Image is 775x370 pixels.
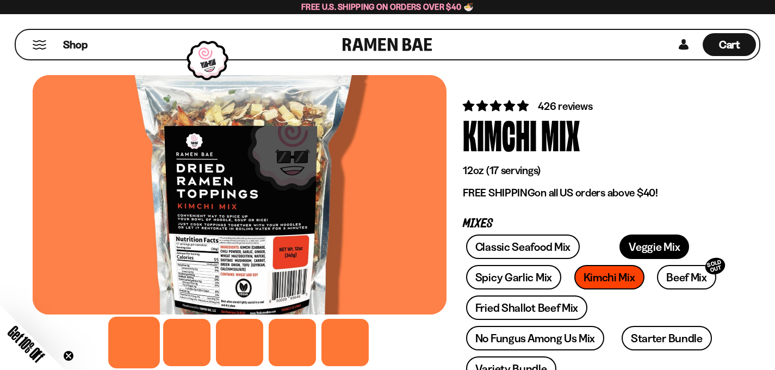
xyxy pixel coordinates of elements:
[32,40,47,50] button: Mobile Menu Trigger
[463,186,535,199] strong: FREE SHIPPING
[703,256,727,277] div: SOLD OUT
[5,323,47,365] span: Get 10% Off
[538,100,592,113] span: 426 reviews
[63,350,74,361] button: Close teaser
[463,186,726,200] p: on all US orders above $40!
[63,33,88,56] a: Shop
[703,30,756,59] a: Cart
[466,265,561,289] a: Spicy Garlic Mix
[466,235,580,259] a: Classic Seafood Mix
[657,265,716,289] a: Beef MixSOLD OUT
[466,295,587,320] a: Fried Shallot Beef Mix
[463,164,726,177] p: 12oz (17 servings)
[463,114,537,155] div: Kimchi
[541,114,580,155] div: Mix
[301,2,474,12] span: Free U.S. Shipping on Orders over $40 🍜
[622,326,712,350] a: Starter Bundle
[466,326,604,350] a: No Fungus Among Us Mix
[463,219,726,229] p: Mixes
[63,38,88,52] span: Shop
[619,235,689,259] a: Veggie Mix
[719,38,740,51] span: Cart
[463,99,531,113] span: 4.76 stars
